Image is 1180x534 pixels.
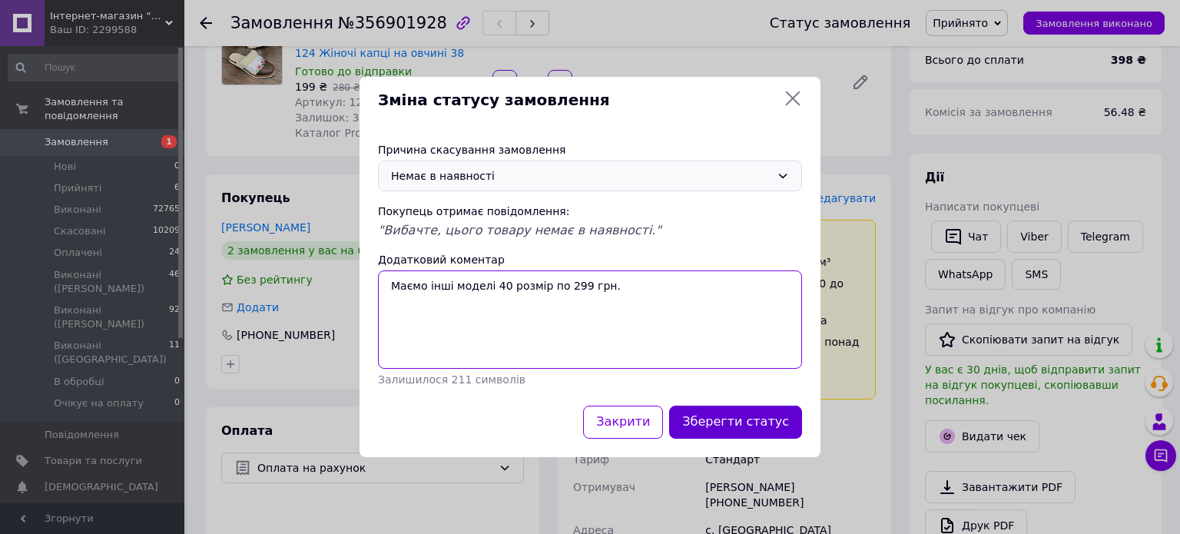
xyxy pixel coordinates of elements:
div: Немає в наявності [391,167,771,184]
span: "Вибачте, цього товару немає в наявності." [378,223,661,237]
span: Зміна статусу замовлення [378,89,777,111]
textarea: Маємо інші моделі 40 розмір по 299 грн. [378,270,802,369]
span: Залишилося 211 символів [378,373,525,386]
div: Покупець отримає повідомлення: [378,204,802,219]
button: Зберегти статус [669,406,802,439]
div: Причина скасування замовлення [378,142,802,158]
button: Закрити [583,406,663,439]
label: Додатковий коментар [378,254,505,266]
